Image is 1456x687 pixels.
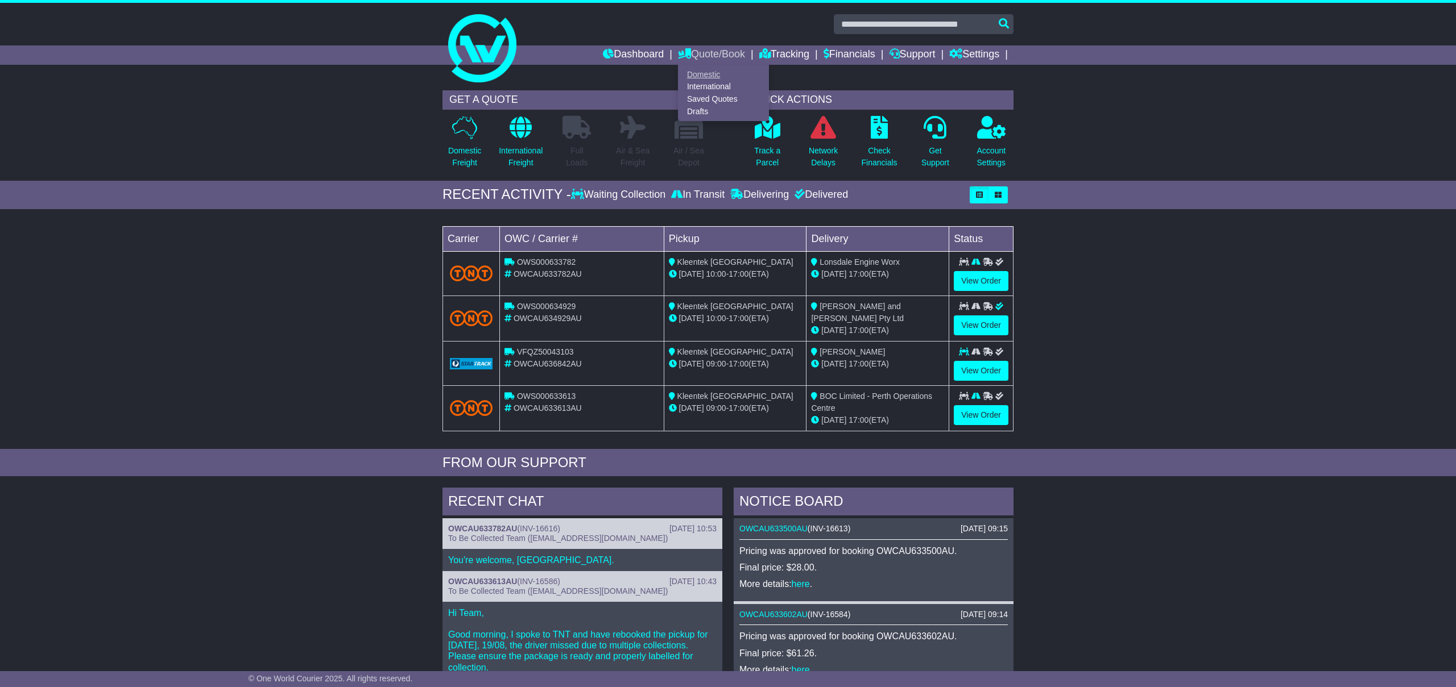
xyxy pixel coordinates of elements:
[616,145,650,169] p: Air & Sea Freight
[954,405,1008,425] a: View Order
[450,310,493,326] img: TNT_Domestic.png
[792,665,810,674] a: here
[739,610,1008,619] div: ( )
[517,347,574,356] span: VFQZ50043103
[669,268,802,280] div: - (ETA)
[729,314,748,323] span: 17:00
[792,579,810,589] a: here
[849,415,868,424] span: 17:00
[949,226,1014,251] td: Status
[954,361,1008,381] a: View Order
[821,359,846,368] span: [DATE]
[954,315,1008,335] a: View Order
[862,145,897,169] p: Check Financials
[811,302,904,323] span: [PERSON_NAME] and [PERSON_NAME] Pty Ltd
[821,415,846,424] span: [DATE]
[811,324,944,336] div: (ETA)
[500,226,664,251] td: OWC / Carrier #
[821,326,846,335] span: [DATE]
[520,577,557,586] span: INV-16586
[806,226,949,251] td: Delivery
[729,403,748,413] span: 17:00
[729,269,748,278] span: 17:00
[808,115,838,175] a: NetworkDelays
[448,577,517,586] a: OWCAU633613AU
[514,359,582,368] span: OWCAU636842AU
[739,631,1008,642] p: Pricing was approved for booking OWCAU633602AU.
[450,265,493,281] img: TNT_Domestic.png
[811,358,944,370] div: (ETA)
[734,488,1014,518] div: NOTICE BOARD
[679,93,768,106] a: Saved Quotes
[442,455,1014,471] div: FROM OUR SUPPORT
[679,314,704,323] span: [DATE]
[669,313,802,324] div: - (ETA)
[824,45,875,65] a: Financials
[890,45,936,65] a: Support
[792,189,848,201] div: Delivered
[679,81,768,93] a: International
[517,257,576,267] span: OWS000633782
[668,189,727,201] div: In Transit
[448,524,517,533] a: OWCAU633782AU
[669,402,802,414] div: - (ETA)
[729,359,748,368] span: 17:00
[706,269,726,278] span: 10:00
[669,358,802,370] div: - (ETA)
[448,555,717,565] p: You're welcome, [GEOGRAPHIC_DATA].
[820,347,885,356] span: [PERSON_NAME]
[706,403,726,413] span: 09:00
[821,269,846,278] span: [DATE]
[669,577,717,586] div: [DATE] 10:43
[678,65,769,121] div: Quote/Book
[517,392,576,401] span: OWS000633613
[448,524,717,534] div: ( )
[849,326,868,335] span: 17:00
[677,392,793,401] span: Kleentek [GEOGRAPHIC_DATA]
[442,186,571,203] div: RECENT ACTIVITY -
[739,578,1008,589] p: More details: .
[679,68,768,81] a: Domestic
[498,115,543,175] a: InternationalFreight
[679,269,704,278] span: [DATE]
[448,534,668,543] span: To Be Collected Team ([EMAIL_ADDRESS][DOMAIN_NAME])
[811,414,944,426] div: (ETA)
[961,610,1008,619] div: [DATE] 09:14
[809,145,838,169] p: Network Delays
[442,488,722,518] div: RECENT CHAT
[249,674,413,683] span: © One World Courier 2025. All rights reserved.
[514,269,582,278] span: OWCAU633782AU
[739,562,1008,573] p: Final price: $28.00.
[739,546,1008,556] p: Pricing was approved for booking OWCAU633500AU.
[727,189,792,201] div: Delivering
[754,115,781,175] a: Track aParcel
[739,664,1008,675] p: More details: .
[759,45,809,65] a: Tracking
[739,524,1008,534] div: ( )
[745,90,1014,110] div: QUICK ACTIONS
[949,45,999,65] a: Settings
[562,145,591,169] p: Full Loads
[849,359,868,368] span: 17:00
[514,314,582,323] span: OWCAU634929AU
[810,524,848,533] span: INV-16613
[443,226,500,251] td: Carrier
[448,145,481,169] p: Domestic Freight
[849,269,868,278] span: 17:00
[739,648,1008,659] p: Final price: $61.26.
[514,403,582,413] span: OWCAU633613AU
[677,257,793,267] span: Kleentek [GEOGRAPHIC_DATA]
[442,90,711,110] div: GET A QUOTE
[679,403,704,413] span: [DATE]
[520,524,557,533] span: INV-16616
[921,145,949,169] p: Get Support
[448,586,668,596] span: To Be Collected Team ([EMAIL_ADDRESS][DOMAIN_NAME])
[754,145,780,169] p: Track a Parcel
[664,226,806,251] td: Pickup
[739,610,808,619] a: OWCAU633602AU
[673,145,704,169] p: Air / Sea Depot
[677,347,793,356] span: Kleentek [GEOGRAPHIC_DATA]
[450,358,493,369] img: GetCarrierServiceLogo
[677,302,793,311] span: Kleentek [GEOGRAPHIC_DATA]
[810,610,848,619] span: INV-16584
